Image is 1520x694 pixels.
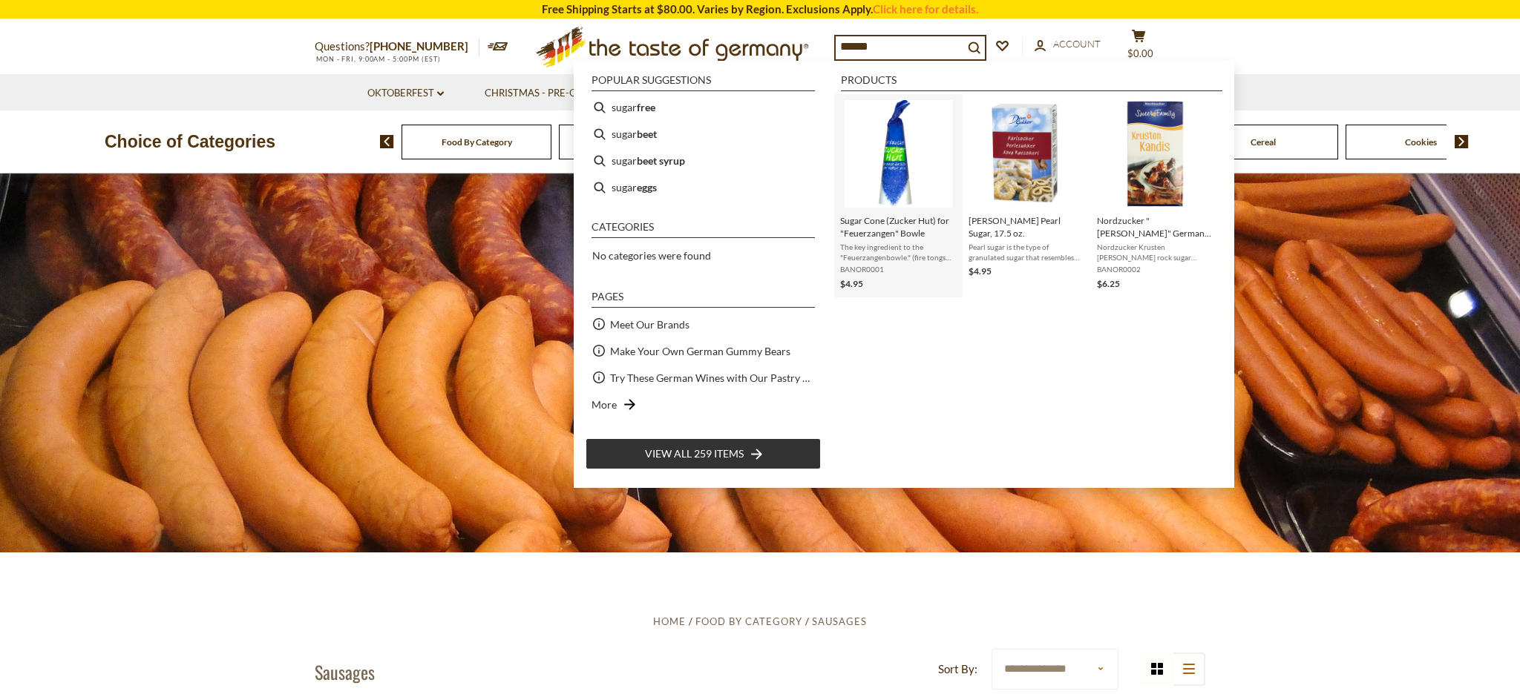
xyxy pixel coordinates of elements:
span: $6.25 [1097,278,1120,289]
span: $4.95 [969,265,992,277]
button: $0.00 [1116,29,1161,66]
li: Popular suggestions [592,75,815,91]
span: The key ingredient to the "Feuerzangenbowle." (fire tongs punch). Place the the sugar cone on top... [840,242,957,262]
li: sugar beet syrup [586,148,821,174]
a: Sugar Cone (Zucker Hut) for "Feuerzangen" BowleThe key ingredient to the "Feuerzangenbowle." (fir... [840,100,957,291]
a: Try These German Wines with Our Pastry or Charcuterie [610,369,815,386]
li: Try These German Wines with Our Pastry or Charcuterie [586,364,821,391]
a: Meet Our Brands [610,316,689,333]
a: Home [653,615,686,627]
li: Categories [592,222,815,238]
li: More [586,391,821,417]
a: [PERSON_NAME] Pearl Sugar, 17.5 oz.Pearl sugar is the type of granulated sugar that resembles sma... [969,100,1085,291]
span: Account [1053,38,1101,50]
a: Click here for details. [873,2,978,16]
b: beet syrup [637,152,685,169]
li: Make Your Own German Gummy Bears [586,337,821,364]
li: Pages [592,291,815,308]
span: MON - FRI, 9:00AM - 5:00PM (EST) [315,55,441,63]
span: $4.95 [840,278,863,289]
li: sugar eggs [586,174,821,201]
li: Meet Our Brands [586,311,821,337]
a: [PHONE_NUMBER] [370,39,468,53]
li: View all 259 items [586,438,821,469]
span: Nordzucker Krusten [PERSON_NAME] rock sugar provides a sweet and earthy aromatic caramel flavor t... [1097,242,1213,262]
span: [PERSON_NAME] Pearl Sugar, 17.5 oz. [969,214,1085,239]
a: Christmas - PRE-ORDER [485,85,612,102]
span: Pearl sugar is the type of granulated sugar that resembles small pearls. It's known for retaining... [969,242,1085,262]
span: BANOR0002 [1097,264,1213,274]
span: Nordzucker "[PERSON_NAME]" German Rock Sugar, 500g [1097,214,1213,239]
b: beet [637,125,657,142]
li: sugar beet [586,121,821,148]
li: Sugar Cone (Zucker Hut) for "Feuerzangen" Bowle [834,94,963,297]
b: free [637,99,655,116]
a: Food By Category [695,615,802,627]
li: sugar free [586,94,821,121]
div: Instant Search Results [574,61,1234,488]
a: Sausages [812,615,867,627]
span: View all 259 items [645,446,744,462]
a: Account [1035,36,1101,53]
a: Cereal [1251,136,1276,148]
li: Products [841,75,1222,91]
a: Cookies [1405,136,1437,148]
a: Nordzucker "[PERSON_NAME]" German Rock Sugar, 500gNordzucker Krusten [PERSON_NAME] rock sugar pro... [1097,100,1213,291]
span: BANOR0001 [840,264,957,274]
span: No categories were found [592,249,711,262]
img: previous arrow [380,135,394,148]
h1: Sausages [315,661,375,683]
img: next arrow [1455,135,1469,148]
span: $0.00 [1127,47,1153,59]
span: Sugar Cone (Zucker Hut) for "Feuerzangen" Bowle [840,214,957,239]
p: Questions? [315,37,479,56]
b: eggs [637,179,657,196]
a: Food By Category [442,136,512,148]
li: Dan Sukker Pearl Sugar, 17.5 oz. [963,94,1091,297]
a: Make Your Own German Gummy Bears [610,343,790,360]
li: Nordzucker "Kandis" German Rock Sugar, 500g [1091,94,1219,297]
a: Oktoberfest [367,85,444,102]
label: Sort By: [938,660,977,678]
